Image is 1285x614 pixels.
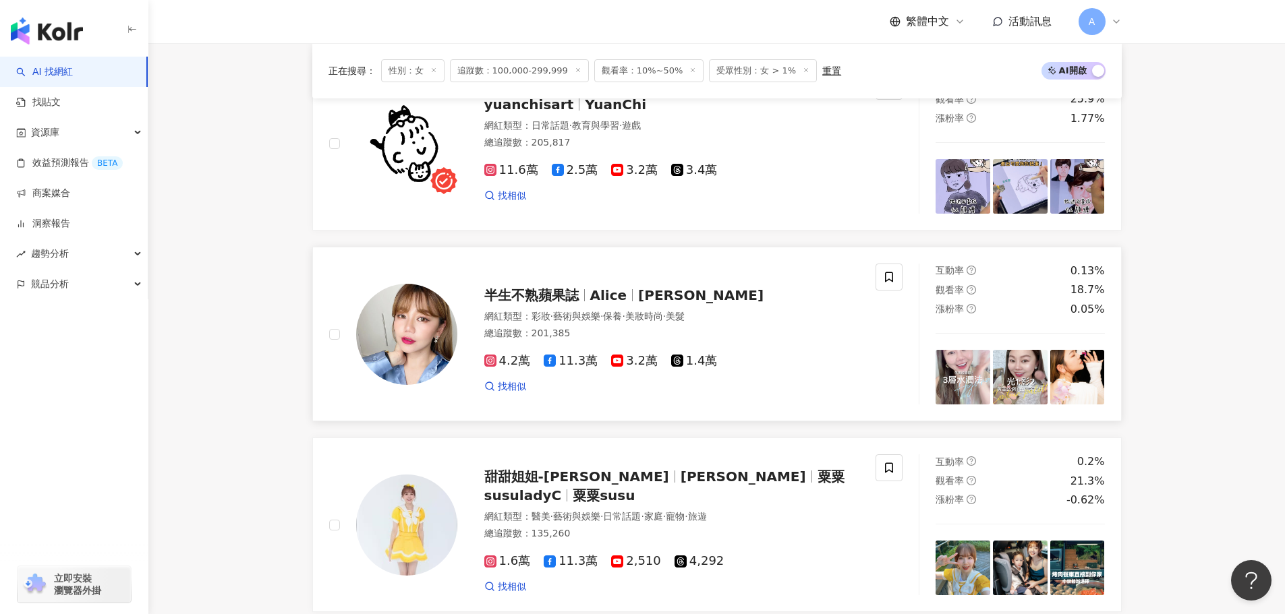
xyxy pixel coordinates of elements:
[1070,302,1105,317] div: 0.05%
[936,475,964,486] span: 觀看率
[1089,14,1095,29] span: A
[484,380,526,394] a: 找相似
[16,156,123,170] a: 效益預測報告BETA
[622,120,641,131] span: 遊戲
[993,541,1048,595] img: post-image
[552,163,598,177] span: 2.5萬
[484,119,860,133] div: 網紅類型 ：
[936,265,964,276] span: 互動率
[967,266,976,275] span: question-circle
[356,93,457,194] img: KOL Avatar
[1050,350,1105,404] img: post-image
[329,65,376,76] span: 正在搜尋 ：
[16,65,73,79] a: searchAI 找網紅
[967,113,976,123] span: question-circle
[967,476,976,485] span: question-circle
[484,189,526,203] a: 找相似
[1050,159,1105,214] img: post-image
[1231,560,1272,601] iframe: Help Scout Beacon - Open
[600,311,603,321] span: ·
[1070,474,1105,489] div: 21.3%
[936,159,990,214] img: post-image
[936,303,964,314] span: 漲粉率
[553,511,600,522] span: 藝術與娛樂
[993,159,1048,214] img: post-image
[967,94,976,104] span: question-circle
[1066,493,1105,508] div: -0.62%
[484,527,860,541] div: 總追蹤數 ： 135,260
[967,495,976,504] span: question-circle
[1077,454,1105,469] div: 0.2%
[600,511,603,522] span: ·
[312,437,1122,612] a: KOL Avatar甜甜姐姐-[PERSON_NAME][PERSON_NAME]粟粟susuladyC粟粟susu網紅類型：醫美·藝術與娛樂·日常話題·家庭·寵物·旅遊總追蹤數：135,260...
[484,163,538,177] span: 11.6萬
[936,350,990,404] img: post-image
[671,354,718,368] span: 1.4萬
[1070,264,1105,278] div: 0.13%
[356,284,457,385] img: KOL Avatar
[1008,15,1052,28] span: 活動訊息
[381,59,445,82] span: 性別：女
[663,511,666,522] span: ·
[484,310,860,324] div: 網紅類型 ：
[16,249,26,259] span: rise
[594,59,704,82] span: 觀看率：10%~50%
[685,511,687,522] span: ·
[603,511,641,522] span: 日常話題
[484,468,845,503] span: 粟粟susuladyC
[611,554,661,568] span: 2,510
[1050,541,1105,595] img: post-image
[553,311,600,321] span: 藝術與娛樂
[622,311,625,321] span: ·
[644,511,663,522] span: 家庭
[312,56,1122,231] a: KOL AvataryuanchisartYuanChi網紅類型：日常話題·教育與學習·遊戲總追蹤數：205,81711.6萬2.5萬3.2萬3.4萬找相似互動率question-circle0...
[688,511,707,522] span: 旅遊
[1070,282,1105,297] div: 18.7%
[532,120,569,131] span: 日常話題
[611,354,658,368] span: 3.2萬
[484,580,526,594] a: 找相似
[54,572,101,596] span: 立即安裝 瀏覽器外掛
[822,65,841,76] div: 重置
[11,18,83,44] img: logo
[906,14,949,29] span: 繁體中文
[16,217,70,231] a: 洞察報告
[484,354,531,368] span: 4.2萬
[484,327,860,340] div: 總追蹤數 ： 201,385
[569,120,572,131] span: ·
[1070,92,1105,106] div: 25.9%
[550,511,553,522] span: ·
[356,474,457,576] img: KOL Avatar
[484,510,860,524] div: 網紅類型 ：
[550,311,553,321] span: ·
[484,287,579,303] span: 半生不熟蘋果誌
[484,136,860,150] div: 總追蹤數 ： 205,817
[936,113,964,123] span: 漲粉率
[666,511,685,522] span: 寵物
[498,189,526,203] span: 找相似
[936,494,964,505] span: 漲粉率
[666,311,685,321] span: 美髮
[936,456,964,467] span: 互動率
[936,284,964,295] span: 觀看率
[709,59,817,82] span: 受眾性別：女 > 1%
[967,285,976,295] span: question-circle
[544,554,598,568] span: 11.3萬
[22,574,48,595] img: chrome extension
[16,96,61,109] a: 找貼文
[675,554,724,568] span: 4,292
[936,94,964,104] span: 觀看率
[532,311,550,321] span: 彩妝
[967,304,976,313] span: question-circle
[663,311,666,321] span: ·
[585,96,646,113] span: YuanChi
[936,541,990,595] img: post-image
[1070,111,1105,126] div: 1.77%
[611,163,658,177] span: 3.2萬
[625,311,663,321] span: 美妝時尚
[573,487,635,503] span: 粟粟susu
[671,163,718,177] span: 3.4萬
[31,269,69,299] span: 競品分析
[590,287,627,303] span: Alice
[484,468,669,485] span: 甜甜姐姐-[PERSON_NAME]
